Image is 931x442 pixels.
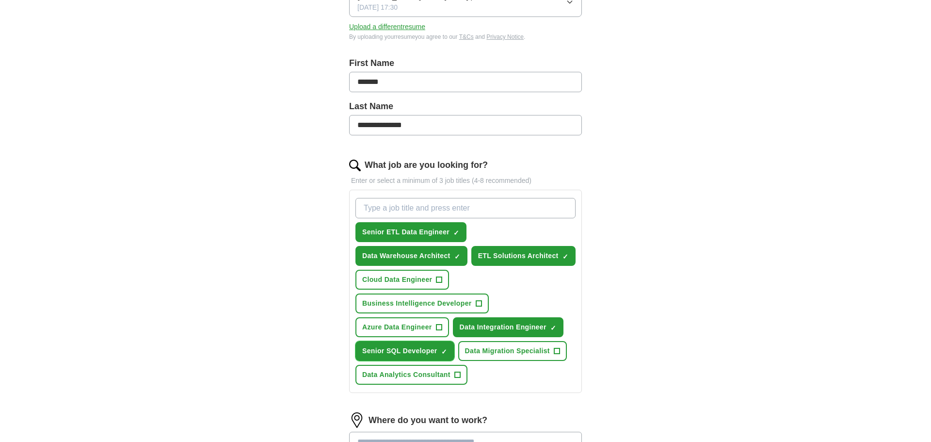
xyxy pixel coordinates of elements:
button: Senior ETL Data Engineer✓ [355,222,466,242]
span: Senior SQL Developer [362,346,437,356]
span: Data Analytics Consultant [362,370,450,380]
span: Data Integration Engineer [460,322,546,332]
span: ✓ [441,348,447,356]
button: Business Intelligence Developer [355,294,489,313]
a: T&Cs [459,33,474,40]
button: Data Analytics Consultant [355,365,467,385]
span: Azure Data Engineer [362,322,432,332]
button: Cloud Data Engineer [355,270,449,290]
span: Data Warehouse Architect [362,251,450,261]
button: Data Warehouse Architect✓ [355,246,467,266]
button: Data Migration Specialist [458,341,567,361]
span: Senior ETL Data Engineer [362,227,449,237]
input: Type a job title and press enter [355,198,576,218]
span: Cloud Data Engineer [362,275,432,285]
div: By uploading your resume you agree to our and . [349,33,582,41]
img: search.png [349,160,361,171]
span: Business Intelligence Developer [362,298,472,309]
span: Data Migration Specialist [465,346,550,356]
button: ETL Solutions Architect✓ [471,246,576,266]
span: ✓ [453,229,459,237]
label: First Name [349,57,582,70]
span: ETL Solutions Architect [478,251,559,261]
span: ✓ [454,253,460,261]
a: Privacy Notice [486,33,524,40]
label: Where do you want to work? [369,414,487,427]
span: ✓ [562,253,568,261]
button: Azure Data Engineer [355,317,449,337]
label: Last Name [349,100,582,113]
span: [DATE] 17:30 [357,2,398,13]
label: What job are you looking for? [365,159,488,172]
img: location.png [349,412,365,428]
button: Data Integration Engineer✓ [453,317,563,337]
p: Enter or select a minimum of 3 job titles (4-8 recommended) [349,176,582,186]
button: Upload a differentresume [349,22,425,32]
button: Senior SQL Developer✓ [355,341,454,361]
span: ✓ [550,324,556,332]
